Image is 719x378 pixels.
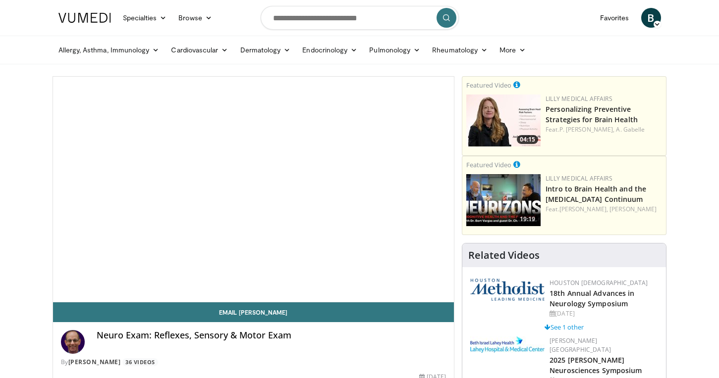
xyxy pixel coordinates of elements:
[122,358,159,367] a: 36 Videos
[546,94,612,103] a: Lilly Medical Affairs
[517,215,538,224] span: 19:19
[550,288,634,308] a: 18th Annual Advances in Neurology Symposium
[546,174,612,183] a: Lilly Medical Affairs
[61,330,85,354] img: Avatar
[468,249,540,261] h4: Related Videos
[165,40,234,60] a: Cardiovascular
[550,279,648,287] a: Houston [DEMOGRAPHIC_DATA]
[261,6,459,30] input: Search topics, interventions
[466,94,541,146] img: c3be7821-a0a3-4187-927a-3bb177bd76b4.png.150x105_q85_crop-smart_upscale.jpg
[616,125,645,134] a: A. Gabelle
[53,40,166,60] a: Allergy, Asthma, Immunology
[466,160,511,169] small: Featured Video
[234,40,297,60] a: Dermatology
[466,94,541,146] a: 04:15
[117,8,173,28] a: Specialties
[559,125,615,134] a: P. [PERSON_NAME],
[53,77,454,302] video-js: Video Player
[550,336,611,354] a: [PERSON_NAME][GEOGRAPHIC_DATA]
[609,205,657,213] a: [PERSON_NAME]
[466,174,541,226] a: 19:19
[550,309,658,318] div: [DATE]
[68,358,121,366] a: [PERSON_NAME]
[494,40,532,60] a: More
[546,104,638,124] a: Personalizing Preventive Strategies for Brain Health
[296,40,363,60] a: Endocrinology
[363,40,426,60] a: Pulmonology
[426,40,494,60] a: Rheumatology
[470,279,545,301] img: 5e4488cc-e109-4a4e-9fd9-73bb9237ee91.png.150x105_q85_autocrop_double_scale_upscale_version-0.2.png
[546,184,646,204] a: Intro to Brain Health and the [MEDICAL_DATA] Continuum
[517,135,538,144] span: 04:15
[641,8,661,28] a: B
[172,8,218,28] a: Browse
[97,330,446,341] h4: Neuro Exam: Reflexes, Sensory & Motor Exam
[58,13,111,23] img: VuMedi Logo
[470,336,545,353] img: e7977282-282c-4444-820d-7cc2733560fd.jpg.150x105_q85_autocrop_double_scale_upscale_version-0.2.jpg
[545,323,584,331] a: See 1 other
[594,8,635,28] a: Favorites
[61,358,446,367] div: By
[550,355,642,375] a: 2025 [PERSON_NAME] Neurosciences Symposium
[466,174,541,226] img: a80fd508-2012-49d4-b73e-1d4e93549e78.png.150x105_q85_crop-smart_upscale.jpg
[53,302,454,322] a: Email [PERSON_NAME]
[559,205,608,213] a: [PERSON_NAME],
[546,205,662,214] div: Feat.
[546,125,662,134] div: Feat.
[466,81,511,90] small: Featured Video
